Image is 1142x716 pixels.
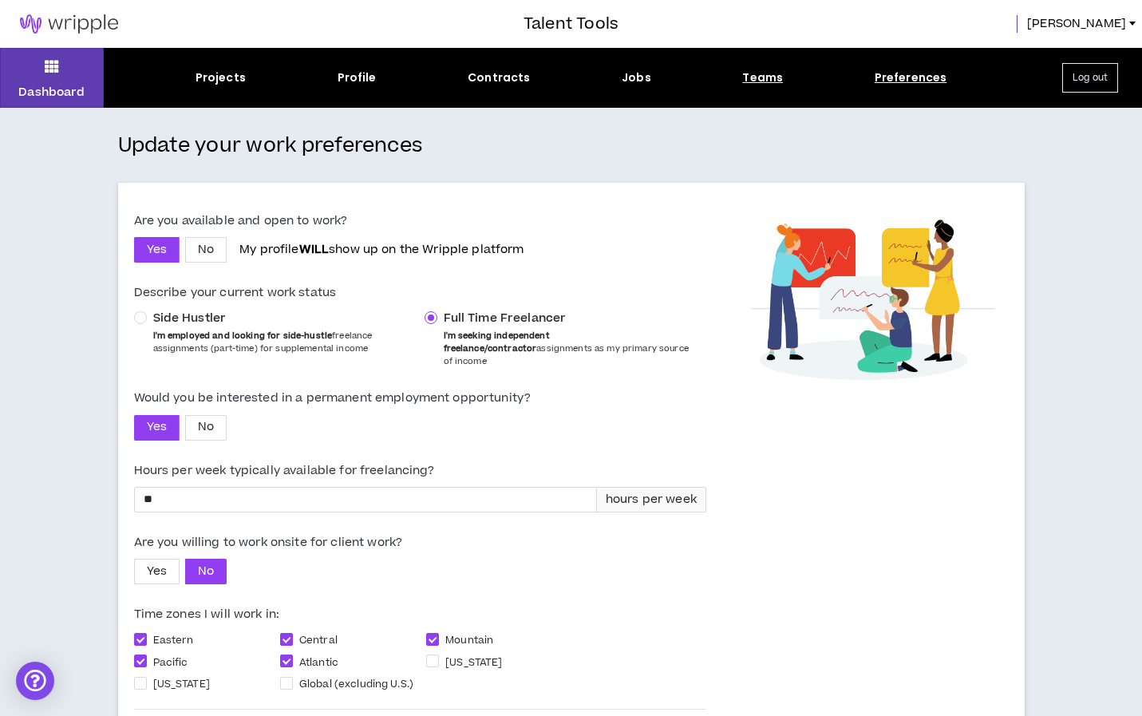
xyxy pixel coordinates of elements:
div: Profile [338,69,377,86]
span: freelance assignments (part-time) for supplemental income [153,330,373,354]
div: Open Intercom Messenger [16,662,54,700]
span: No [198,563,214,580]
span: Yes [147,563,167,580]
label: Are you willing to work onsite for client work? [134,528,706,556]
label: Time zones I will work in: [134,600,706,628]
p: My profile show up on the Wripple platform [239,242,524,258]
span: Atlantic [299,655,338,670]
div: Teams [742,69,783,86]
label: Would you be interested in a permanent employment opportunity? [134,384,706,412]
span: Global (excluding U.S.) [299,677,413,691]
span: Yes [147,418,167,436]
div: hours per week [597,487,706,512]
b: I'm seeking independent freelance/contractor [444,330,550,354]
h3: Update your work preferences [118,133,1025,159]
span: Mountain [445,633,493,647]
span: assignments as my primary source of income [444,330,689,367]
div: Projects [196,69,246,86]
span: Side Hustler [153,311,227,326]
span: Yes [147,241,167,259]
label: Describe your current work status [134,279,706,307]
span: Eastern [153,633,194,647]
span: [US_STATE] [153,677,210,691]
span: [PERSON_NAME] [1027,15,1126,33]
div: Contracts [468,69,530,86]
span: [US_STATE] [445,655,502,670]
span: Central [299,633,338,647]
button: Log out [1062,63,1118,93]
img: talent-work-preferences.png [751,220,996,380]
span: Pacific [153,655,188,670]
h3: Talent Tools [524,12,618,36]
span: No [198,241,214,259]
div: Jobs [622,69,651,86]
strong: WILL [299,241,330,258]
label: Are you available and open to work? [134,207,706,235]
label: Hours per week typically available for freelancing? [134,457,706,485]
b: I'm employed and looking for side-hustle [153,330,333,342]
span: No [198,418,214,436]
span: Full Time Freelancer [444,311,567,326]
p: Dashboard [18,84,85,101]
